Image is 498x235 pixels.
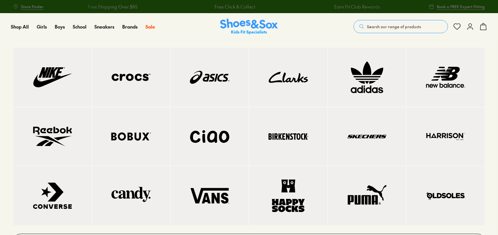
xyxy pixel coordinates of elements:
[11,23,29,30] a: Shop All
[94,23,114,30] a: Sneakers
[220,19,278,35] a: Shoes & Sox
[55,23,65,30] a: Boys
[88,3,138,10] a: Free Shipping Over $85
[437,4,485,10] span: Book a FREE Expert Fitting
[122,23,138,30] a: Brands
[334,3,380,10] a: Earn Fit Club Rewards
[429,1,485,12] a: Book a FREE Expert Fitting
[13,1,44,12] a: Store Finder
[21,4,44,10] span: Store Finder
[37,23,47,30] a: Girls
[145,23,155,30] a: Sale
[73,23,86,30] a: School
[354,20,448,33] button: Search our range of products
[215,3,255,10] a: Free Click & Collect
[367,24,421,30] span: Search our range of products
[220,19,278,35] img: SNS_Logo_Responsive.svg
